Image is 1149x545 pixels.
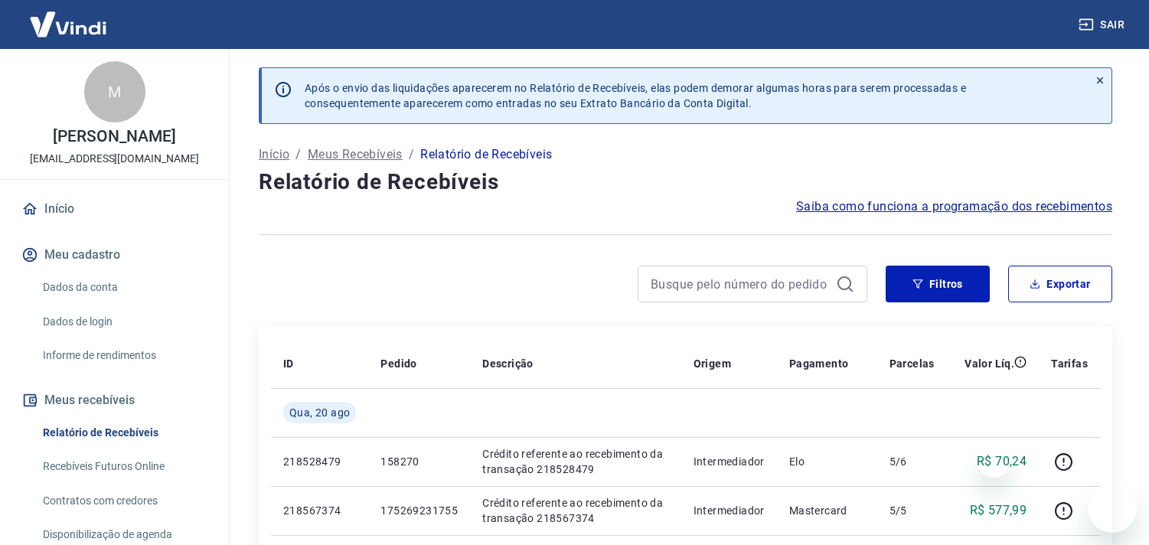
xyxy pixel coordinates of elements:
a: Informe de rendimentos [37,340,211,371]
p: Crédito referente ao recebimento da transação 218567374 [482,495,668,526]
a: Relatório de Recebíveis [37,417,211,449]
p: Origem [694,356,731,371]
button: Sair [1076,11,1131,39]
p: / [295,145,301,164]
p: [PERSON_NAME] [53,129,175,145]
input: Busque pelo número do pedido [651,272,830,295]
p: ID [283,356,294,371]
h4: Relatório de Recebíveis [259,167,1112,197]
p: 218567374 [283,503,356,518]
p: Tarifas [1051,356,1088,371]
p: Intermediador [694,503,765,518]
p: Mastercard [789,503,865,518]
p: Pedido [380,356,416,371]
p: 175269231755 [380,503,458,518]
a: Início [259,145,289,164]
p: Pagamento [789,356,849,371]
p: Descrição [482,356,534,371]
a: Saiba como funciona a programação dos recebimentos [796,197,1112,216]
span: Qua, 20 ago [289,405,350,420]
p: 5/6 [889,454,935,469]
p: Após o envio das liquidações aparecerem no Relatório de Recebíveis, elas podem demorar algumas ho... [305,80,966,111]
a: Início [18,192,211,226]
img: Vindi [18,1,118,47]
a: Meus Recebíveis [308,145,403,164]
button: Exportar [1008,266,1112,302]
p: Parcelas [889,356,935,371]
p: [EMAIL_ADDRESS][DOMAIN_NAME] [30,151,199,167]
p: R$ 577,99 [970,501,1027,520]
p: Elo [789,454,865,469]
iframe: Botão para abrir a janela de mensagens [1088,484,1137,533]
div: M [84,61,145,122]
p: R$ 70,24 [977,452,1027,471]
p: Intermediador [694,454,765,469]
p: / [409,145,414,164]
p: 5/5 [889,503,935,518]
button: Filtros [886,266,990,302]
p: Relatório de Recebíveis [420,145,552,164]
button: Meu cadastro [18,238,211,272]
p: Valor Líq. [965,356,1014,371]
a: Contratos com credores [37,485,211,517]
a: Recebíveis Futuros Online [37,451,211,482]
p: Crédito referente ao recebimento da transação 218528479 [482,446,668,477]
button: Meus recebíveis [18,383,211,417]
a: Dados de login [37,306,211,338]
p: 218528479 [283,454,356,469]
a: Dados da conta [37,272,211,303]
p: 158270 [380,454,458,469]
iframe: Fechar mensagem [978,447,1009,478]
